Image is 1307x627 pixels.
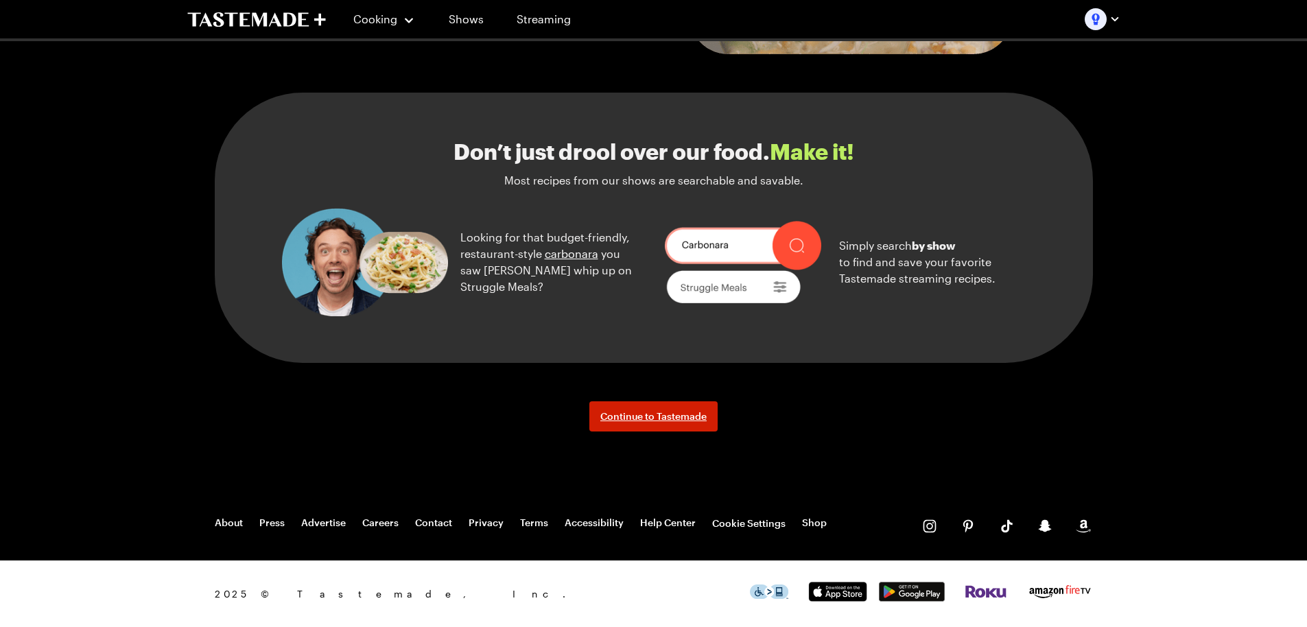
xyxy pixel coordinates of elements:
[362,517,399,530] a: Careers
[520,517,548,530] a: Terms
[640,517,696,530] a: Help Center
[879,582,945,602] img: Google Play
[215,517,243,530] a: About
[912,239,956,252] strong: by show
[589,401,718,431] a: Continue to Tastemade
[964,585,1008,599] img: Roku
[750,584,788,599] img: This icon serves as a link to download the Level Access assistive technology app for individuals ...
[1085,8,1120,30] button: Profile picture
[469,517,504,530] a: Privacy
[460,229,643,295] p: Looking for that budget-friendly, restaurant-style you saw [PERSON_NAME] whip up on Struggle Meals?
[600,410,707,423] span: Continue to Tastemade
[879,591,945,604] a: Google Play
[1085,8,1107,30] img: Profile picture
[353,12,397,25] span: Cooking
[712,517,786,530] button: Cookie Settings
[750,588,788,601] a: This icon serves as a link to download the Level Access assistive technology app for individuals ...
[187,12,326,27] a: To Tastemade Home Page
[353,3,416,36] button: Cooking
[215,517,827,530] nav: Footer
[565,517,624,530] a: Accessibility
[545,247,598,260] a: carbonara
[770,139,854,164] span: Make it!
[1027,582,1093,601] img: Amazon Fire TV
[504,172,803,189] p: Most recipes from our shows are searchable and savable.
[415,517,452,530] a: Contact
[805,591,871,604] a: App Store
[805,582,871,602] img: App Store
[259,517,285,530] a: Press
[215,587,750,602] span: 2025 © Tastemade, Inc.
[454,139,854,164] p: Don’t just drool over our food.
[802,517,827,530] a: Shop
[964,587,1008,600] a: Roku
[301,517,346,530] a: Advertise
[1027,590,1093,603] a: Amazon Fire TV
[839,237,1026,287] p: Simply search to find and save your favorite Tastemade streaming recipes.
